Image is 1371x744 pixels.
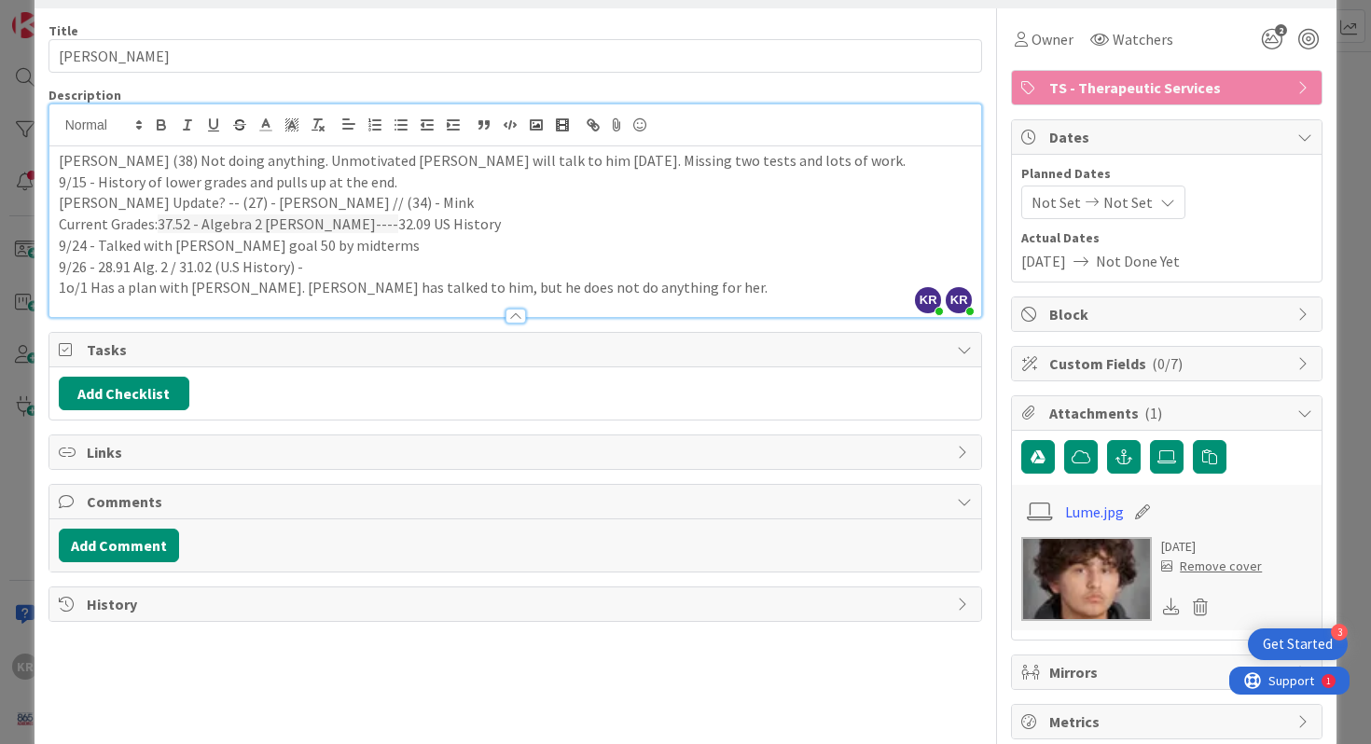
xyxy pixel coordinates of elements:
[1021,228,1312,248] span: Actual Dates
[48,22,78,39] label: Title
[158,214,398,233] span: 37.52 - Algebra 2 [PERSON_NAME]----
[87,593,949,615] span: History
[1161,595,1182,619] div: Download
[1152,354,1183,373] span: ( 0/7 )
[48,39,983,73] input: type card name here...
[1021,250,1066,272] span: [DATE]
[59,192,973,214] p: [PERSON_NAME] Update? -- (27) - [PERSON_NAME] // (34) - Mink
[1021,164,1312,184] span: Planned Dates
[59,172,973,193] p: 9/15 - History of lower grades and pulls up at the end.
[87,338,949,361] span: Tasks
[1144,404,1162,422] span: ( 1 )
[1049,126,1288,148] span: Dates
[97,7,102,22] div: 1
[59,150,973,172] p: [PERSON_NAME] (38) Not doing anything. Unmotivated [PERSON_NAME] will talk to him [DATE]. Missing...
[1263,635,1333,654] div: Get Started
[1049,76,1288,99] span: TS - Therapeutic Services
[1103,191,1153,214] span: Not Set
[1161,557,1262,576] div: Remove cover
[915,287,941,313] span: KR
[1065,501,1124,523] a: Lume.jpg
[59,235,973,256] p: 9/24 - Talked with [PERSON_NAME] goal 50 by midterms
[59,214,973,235] p: Current Grades:
[1113,28,1173,50] span: Watchers
[1275,24,1287,36] span: 2
[59,277,973,298] p: 1o/1 Has a plan with [PERSON_NAME]. [PERSON_NAME] has talked to him, but he does not do anything ...
[1331,624,1348,641] div: 3
[59,256,973,278] p: 9/26 - 28.91 Alg. 2 / 31.02 (U.S History) -
[1049,303,1288,325] span: Block
[1049,402,1288,424] span: Attachments
[1248,628,1348,660] div: Open Get Started checklist, remaining modules: 3
[1032,28,1073,50] span: Owner
[1049,710,1288,733] span: Metrics
[59,377,189,410] button: Add Checklist
[1096,250,1180,272] span: Not Done Yet
[39,3,85,25] span: Support
[1049,661,1288,683] span: Mirrors
[87,490,949,513] span: Comments
[87,441,949,463] span: Links
[48,87,121,103] span: Description
[1161,537,1262,557] div: [DATE]
[59,529,179,562] button: Add Comment
[398,214,501,233] span: 32.09 US History
[1032,191,1081,214] span: Not Set
[946,287,972,313] span: KR
[1049,352,1288,375] span: Custom Fields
